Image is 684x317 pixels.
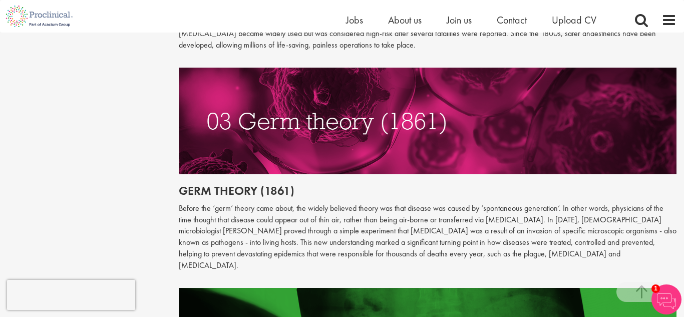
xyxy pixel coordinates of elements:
[447,14,472,27] a: Join us
[552,14,596,27] a: Upload CV
[651,284,681,314] img: Chatbot
[346,14,363,27] a: Jobs
[179,68,677,174] img: germ theory
[388,14,422,27] a: About us
[179,203,677,271] p: Before the ‘germ’ theory came about, the widely believed theory was that disease was caused by ‘s...
[7,280,135,310] iframe: reCAPTCHA
[179,184,677,197] h2: Germ theory (1861)
[651,284,660,293] span: 1
[497,14,527,27] a: Contact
